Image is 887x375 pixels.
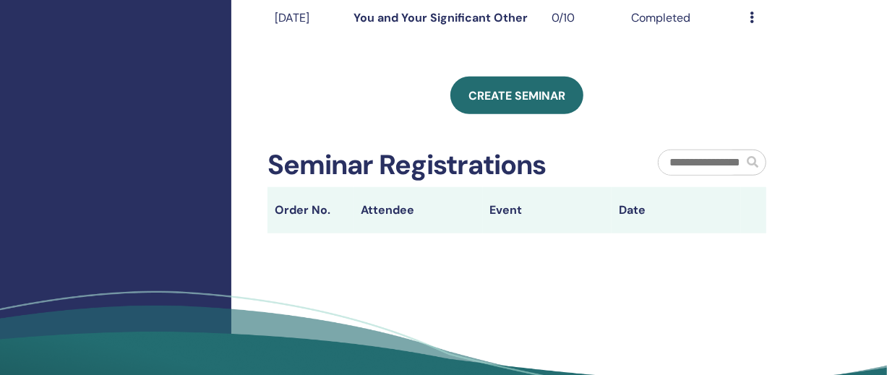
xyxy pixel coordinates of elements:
span: Create seminar [468,88,565,103]
th: Event [483,187,612,233]
h2: Seminar Registrations [267,149,546,182]
th: Order No. [267,187,353,233]
th: Date [612,187,741,233]
th: Attendee [353,187,483,233]
a: You and Your Significant Other [354,10,528,25]
a: Create seminar [450,77,583,114]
